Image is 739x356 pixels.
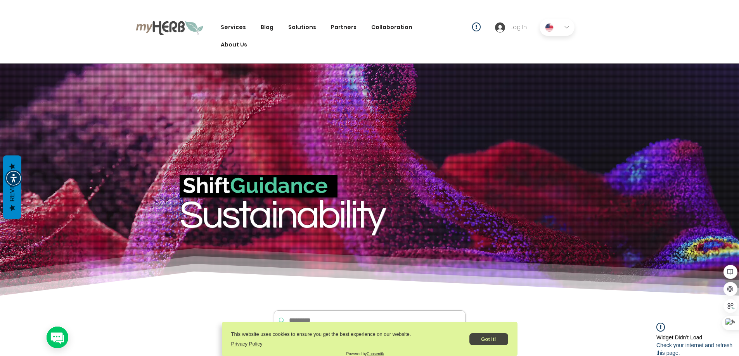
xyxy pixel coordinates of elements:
img: English [545,23,554,32]
img: myHerb Logo [136,20,204,35]
input: Search... [289,311,449,330]
p: Powered by [346,352,384,356]
a: Services [217,20,250,34]
a: About Us [217,38,251,52]
p: This website uses cookies to ensure you get the best experience on our website. [231,331,411,337]
button: Log In [490,20,532,35]
div: Accessibility Menu [5,170,22,187]
span: About Us [221,41,247,49]
div: Solutions [284,20,320,34]
span: Solutions [288,23,316,31]
span: Collaboration [371,23,412,31]
nav: Site [217,20,457,52]
span: Partners [331,23,357,31]
a: Partners [327,20,360,34]
span: Log In [508,24,530,31]
span: Services [221,23,246,31]
a: Blog [257,20,277,34]
span: Shift [183,173,230,198]
button: Reviews [3,155,21,219]
a: Collaboration [367,20,416,34]
div: Language Selector: English [540,19,575,36]
a: Privacy Policy [231,341,263,347]
a: Consentik [367,352,384,356]
div: Widget Didn’t Load [650,334,702,341]
span: Blog [261,23,273,31]
iframe: Google Customer Reviews [675,335,739,356]
span: Guidance [230,173,328,198]
span: Sustainability [180,196,384,236]
button: Got it! [469,333,508,345]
